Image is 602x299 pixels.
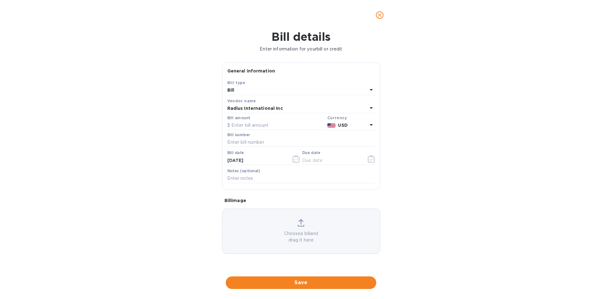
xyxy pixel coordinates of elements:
[227,138,375,147] input: Enter bill number
[372,8,387,23] button: close
[327,115,347,120] b: Currency
[227,121,325,130] input: $ Enter bill amount
[227,80,246,85] b: Bill type
[227,156,287,165] input: Select date
[226,276,376,289] button: Save
[227,151,244,155] label: Bill date
[227,68,275,73] b: General information
[227,88,235,93] b: Bill
[227,99,256,103] b: Vendor name
[227,106,283,111] b: Radius International Inc
[227,169,260,173] label: Notes (optional)
[302,151,320,155] label: Due date
[231,279,371,286] span: Save
[302,156,362,165] input: Due date
[227,133,250,137] label: Bill number
[5,46,597,52] p: Enter information for your bill or credit
[222,230,380,243] p: Choose a bill and drag it here
[224,197,378,204] p: Bill image
[327,123,336,128] img: USD
[338,123,347,128] b: USD
[227,174,375,183] input: Enter notes
[227,116,250,120] label: Bill amount
[5,30,597,43] h1: Bill details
